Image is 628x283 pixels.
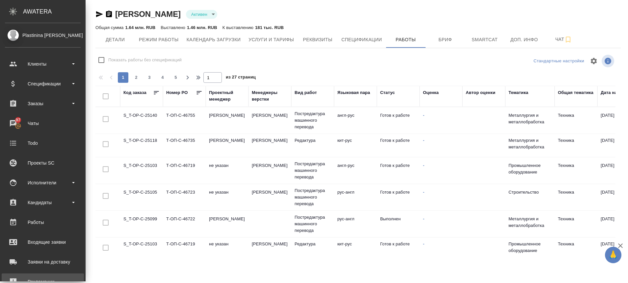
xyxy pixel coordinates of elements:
button: 3 [144,72,155,83]
td: не указан [206,159,249,182]
div: Чаты [5,118,81,128]
button: 2 [131,72,142,83]
p: 181 тыс. RUB [255,25,284,30]
td: S_T-OP-C-25099 [120,212,163,236]
button: 5 [170,72,181,83]
td: англ-рус [334,109,377,132]
td: Т-ОП-С-46735 [163,134,206,157]
a: 97Чаты [2,115,84,132]
div: Активен [186,10,217,19]
td: кит-рус [334,134,377,157]
div: Кандидаты [5,198,81,207]
span: Бриф [430,36,461,44]
td: кит-рус [334,237,377,261]
p: Постредактура машинного перевода [295,110,331,130]
div: Заказы [5,99,81,109]
a: [PERSON_NAME] [115,10,181,18]
td: не указан [206,186,249,209]
a: Заявки на доставку [2,254,84,270]
p: Постредактура машинного перевода [295,161,331,180]
td: [PERSON_NAME] [249,186,291,209]
td: Выполнен [377,212,420,236]
td: Готов к работе [377,109,420,132]
span: 3 [144,74,155,81]
span: из 27 страниц [226,73,256,83]
span: 97 [12,117,24,123]
td: Готов к работе [377,134,420,157]
span: Спецификации [341,36,382,44]
div: Тематика [509,89,528,96]
td: Готов к работе [377,237,420,261]
span: Реквизиты [302,36,333,44]
span: Smartcat [469,36,501,44]
a: Работы [2,214,84,231]
p: Редактура [295,241,331,247]
a: Проекты SC [2,155,84,171]
p: Редактура [295,137,331,144]
td: Техника [555,134,597,157]
div: Общая тематика [558,89,593,96]
div: Входящие заявки [5,237,81,247]
span: Настроить таблицу [586,53,602,69]
span: Показать работы без спецификаций [108,57,182,63]
a: - [423,190,424,195]
div: Языковая пара [337,89,370,96]
div: Номер PO [166,89,188,96]
div: AWATERA [23,5,86,18]
a: - [423,216,424,221]
div: Todo [5,138,81,148]
div: Вид работ [295,89,317,96]
span: Доп. инфо [509,36,540,44]
p: Выставлено [161,25,187,30]
span: Календарь загрузки [187,36,241,44]
td: S_T-OP-C-25103 [120,159,163,182]
td: Т-ОП-С-46722 [163,212,206,236]
td: [PERSON_NAME] [206,109,249,132]
span: Детали [99,36,131,44]
td: Готов к работе [377,186,420,209]
div: Plastinina [PERSON_NAME] [5,32,81,39]
div: Исполнители [5,178,81,188]
span: Работы [390,36,422,44]
a: - [423,113,424,118]
span: 4 [157,74,168,81]
td: S_T-OP-C-25103 [120,237,163,261]
td: рус-англ [334,212,377,236]
td: Техника [555,186,597,209]
td: Техника [555,109,597,132]
span: Посмотреть информацию [602,55,615,67]
div: Спецификации [5,79,81,89]
p: Металлургия и металлобработка [509,137,551,150]
button: 4 [157,72,168,83]
div: Менеджеры верстки [252,89,288,103]
p: 1.64 млн. RUB [125,25,155,30]
td: [PERSON_NAME] [206,134,249,157]
p: Промышленное оборудование [509,162,551,175]
a: - [423,138,424,143]
td: Техника [555,159,597,182]
td: Т-ОП-С-46755 [163,109,206,132]
span: 5 [170,74,181,81]
div: Работы [5,217,81,227]
button: Активен [189,12,209,17]
div: Код заказа [123,89,146,96]
td: S_T-OP-C-25105 [120,186,163,209]
td: [PERSON_NAME] [249,109,291,132]
button: Скопировать ссылку для ЯМессенджера [95,10,103,18]
td: S_T-OP-C-25118 [120,134,163,157]
td: Техника [555,237,597,261]
svg: Подписаться [564,36,572,44]
span: 🙏 [608,248,619,262]
span: Услуги и тарифы [249,36,294,44]
button: Скопировать ссылку [105,10,113,18]
p: К выставлению [222,25,255,30]
td: [PERSON_NAME] [249,237,291,261]
div: Заявки на доставку [5,257,81,267]
td: Т-ОП-С-46719 [163,237,206,261]
div: Оценка [423,89,439,96]
td: рус-англ [334,186,377,209]
p: Постредактура машинного перевода [295,187,331,207]
a: Входящие заявки [2,234,84,250]
div: Проекты SC [5,158,81,168]
td: Техника [555,212,597,236]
